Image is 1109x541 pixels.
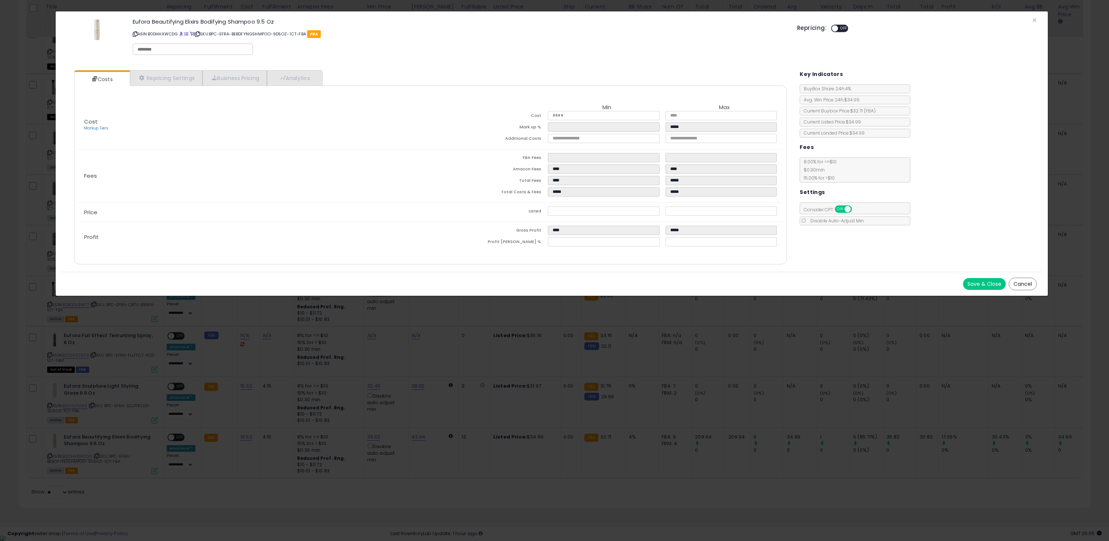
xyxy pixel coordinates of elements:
td: Mark up % [431,122,548,134]
th: Max [665,104,783,111]
a: Markup Tiers [84,125,108,131]
a: Your listing only [190,31,194,37]
th: Min [548,104,665,111]
span: FBA [307,30,321,38]
h5: Repricing: [797,25,827,31]
p: Fees [78,173,431,179]
span: × [1032,15,1037,25]
td: Cost [431,111,548,122]
td: Gross Profit [431,226,548,237]
h5: Fees [800,143,814,152]
button: Save & Close [963,278,1006,290]
span: $0.30 min [800,167,825,173]
h3: Eufora Beautifying Elixirs Bodifying Shampoo 9.5 Oz [133,19,786,24]
span: Current Landed Price: $34.99 [800,130,865,136]
span: OFF [838,25,850,32]
button: Cancel [1009,278,1037,290]
span: BuyBox Share 24h: 4% [800,86,851,92]
td: Total Fees [431,176,548,187]
td: Additional Costs [431,134,548,145]
td: Amazon Fees [431,164,548,176]
a: Costs [74,72,129,87]
span: $32.71 [850,108,876,114]
span: ON [836,206,845,212]
h5: Settings [800,188,825,197]
a: Analytics [267,70,321,86]
p: Profit [78,234,431,240]
td: Total Costs & Fees [431,187,548,199]
p: Price [78,209,431,215]
span: Current Listed Price: $34.99 [800,119,861,125]
p: Cost [78,119,431,131]
span: OFF [851,206,863,212]
span: 15.00 % for > $10 [800,175,835,181]
td: Profit [PERSON_NAME] % [431,237,548,249]
td: Listed [431,207,548,218]
td: FBA Fees [431,153,548,164]
img: 31ILam+AS8L._SL60_.jpg [86,19,108,41]
span: 8.00 % for <= $10 [800,159,837,181]
span: Current Buybox Price: [800,108,876,114]
a: Repricing Settings [130,70,203,86]
a: BuyBox page [179,31,183,37]
h5: Key Indicators [800,70,843,79]
span: Disable Auto-Adjust Min [807,218,864,224]
p: ASIN: B0DHHXWCDG | SKU: BPC-EFRA-BEBDFYNGSHMPOO-9D5OZ-1CT-FBA [133,28,786,40]
span: Consider CPT: [800,207,862,213]
a: Business Pricing [202,70,267,86]
a: All offer listings [184,31,188,37]
span: Avg. Win Price 24h: $34.99 [800,97,859,103]
span: ( FBA ) [864,108,876,114]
